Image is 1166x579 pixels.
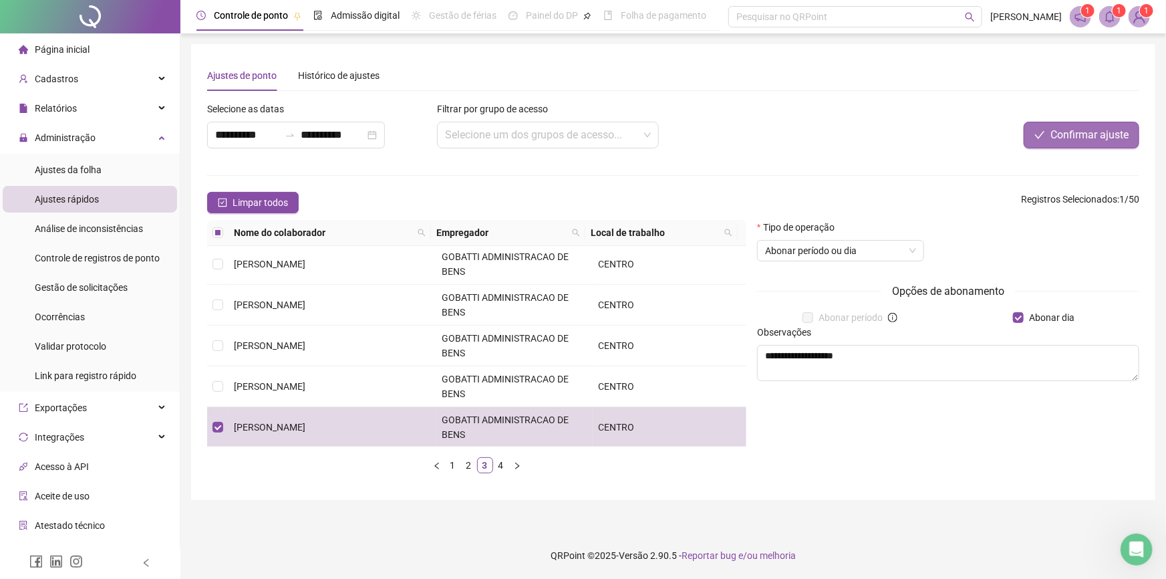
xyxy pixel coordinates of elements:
[180,532,1166,579] footer: QRPoint © 2025 - 2.90.5 -
[1145,6,1149,15] span: 1
[415,223,428,243] span: search
[722,223,735,243] span: search
[293,12,301,20] span: pushpin
[35,103,77,114] span: Relatórios
[682,550,796,561] span: Reportar bug e/ou melhoria
[445,457,461,473] li: 1
[19,521,28,530] span: solution
[35,341,106,352] span: Validar protocolo
[433,462,441,470] span: left
[493,457,509,473] li: 4
[35,520,105,531] span: Atestado técnico
[619,550,648,561] span: Versão
[35,370,136,381] span: Link para registro rápido
[331,10,400,21] span: Admissão digital
[19,433,28,442] span: sync
[207,68,277,83] div: Ajustes de ponto
[19,45,28,54] span: home
[1024,122,1139,148] button: Confirmar ajuste
[1024,310,1080,325] span: Abonar dia
[724,229,732,237] span: search
[461,457,477,473] li: 2
[583,12,591,20] span: pushpin
[35,432,84,443] span: Integrações
[508,11,518,20] span: dashboard
[234,259,305,269] span: [PERSON_NAME]
[572,229,580,237] span: search
[35,312,85,322] span: Ocorrências
[757,220,843,235] label: Tipo de operação
[598,422,634,433] span: CENTRO
[207,102,293,116] label: Selecione as datas
[418,229,426,237] span: search
[35,132,96,143] span: Administração
[234,381,305,392] span: [PERSON_NAME]
[196,11,206,20] span: clock-circle
[1081,4,1095,17] sup: 1
[1129,7,1149,27] img: 71661
[436,225,567,240] span: Empregador
[19,133,28,142] span: lock
[35,194,99,205] span: Ajustes rápidos
[35,491,90,501] span: Aceite de uso
[49,555,63,568] span: linkedin
[234,225,413,240] span: Nome do colaborador
[29,555,43,568] span: facebook
[412,11,421,20] span: sun
[285,130,295,140] span: swap-right
[881,283,1015,300] span: Opções de abonamento
[478,458,492,473] a: 3
[1050,127,1129,143] span: Confirmar ajuste
[442,374,569,399] span: GOBATTI ADMINISTRACAO DE BENS
[313,11,323,20] span: file-done
[19,403,28,413] span: export
[965,12,975,22] span: search
[494,458,508,473] a: 4
[1140,4,1153,17] sup: Atualize o seu contato no menu Meus Dados
[598,381,634,392] span: CENTRO
[35,402,87,413] span: Exportações
[19,462,28,471] span: api
[69,555,83,568] span: instagram
[234,340,305,351] span: [PERSON_NAME]
[1074,11,1086,23] span: notification
[442,292,569,318] span: GOBATTI ADMINISTRACAO DE BENS
[442,251,569,277] span: GOBATTI ADMINISTRACAO DE BENS
[1104,11,1116,23] span: bell
[207,192,299,213] button: Limpar todos
[765,241,916,261] span: Abonar período ou dia
[142,558,151,568] span: left
[462,458,476,473] a: 2
[35,223,143,234] span: Análise de inconsistências
[429,457,445,473] li: Página anterior
[446,458,460,473] a: 1
[35,74,78,84] span: Cadastros
[990,9,1062,24] span: [PERSON_NAME]
[429,457,445,473] button: left
[598,340,634,351] span: CENTRO
[888,313,897,322] span: info-circle
[1113,4,1126,17] sup: 1
[603,11,613,20] span: book
[35,44,90,55] span: Página inicial
[19,104,28,113] span: file
[569,223,583,243] span: search
[35,282,128,293] span: Gestão de solicitações
[298,68,380,83] div: Histórico de ajustes
[233,195,288,210] span: Limpar todos
[757,325,820,340] label: Observações
[437,102,557,116] label: Filtrar por grupo de acesso
[429,10,496,21] span: Gestão de férias
[35,253,160,263] span: Controle de registros de ponto
[1121,534,1153,566] iframe: Intercom live chat
[598,300,634,310] span: CENTRO
[591,225,718,240] span: Local de trabalho
[1086,6,1090,15] span: 1
[19,74,28,84] span: user-add
[1034,130,1045,140] span: check
[477,457,493,473] li: 3
[218,198,227,207] span: check-square
[509,457,525,473] li: Próxima página
[285,130,295,140] span: to
[19,491,28,501] span: audit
